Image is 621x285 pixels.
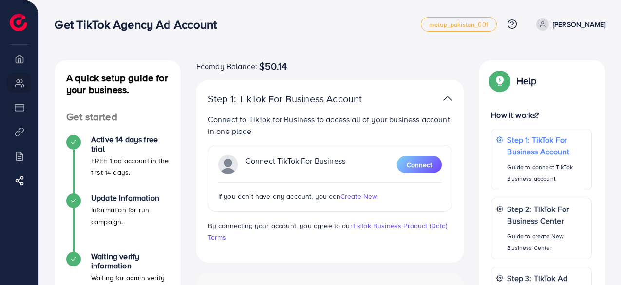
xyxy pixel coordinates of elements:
[245,155,345,174] p: Connect TikTok For Business
[218,155,238,174] img: TikTok partner
[91,252,169,270] h4: Waiting verify information
[491,72,508,90] img: Popup guide
[55,18,224,32] h3: Get TikTok Agency Ad Account
[91,193,169,203] h4: Update Information
[421,17,497,32] a: metap_pakistan_001
[10,14,27,31] img: logo
[91,135,169,153] h4: Active 14 days free trial
[407,160,432,170] span: Connect
[55,135,181,193] li: Active 14 days free trial
[553,19,605,30] p: [PERSON_NAME]
[196,60,257,72] span: Ecomdy Balance:
[340,191,378,201] span: Create New.
[55,111,181,123] h4: Get started
[397,156,442,173] button: Connect
[208,220,452,243] p: By connecting your account, you agree to our
[580,241,614,278] iframe: Chat
[208,93,366,105] p: Step 1: TikTok For Business Account
[91,204,169,228] p: Information for run campaign.
[208,114,452,137] p: Connect to TikTok for Business to access all of your business account in one place
[91,155,169,178] p: FREE 1 ad account in the first 14 days.
[259,60,287,72] span: $50.14
[55,193,181,252] li: Update Information
[532,18,605,31] a: [PERSON_NAME]
[507,203,586,227] p: Step 2: TikTok For Business Center
[507,161,586,185] p: Guide to connect TikTok Business account
[507,134,586,157] p: Step 1: TikTok For Business Account
[516,75,537,87] p: Help
[55,72,181,95] h4: A quick setup guide for your business.
[507,230,586,254] p: Guide to create New Business Center
[443,92,452,106] img: TikTok partner
[491,109,592,121] p: How it works?
[429,21,489,28] span: metap_pakistan_001
[218,191,340,201] span: If you don't have any account, you can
